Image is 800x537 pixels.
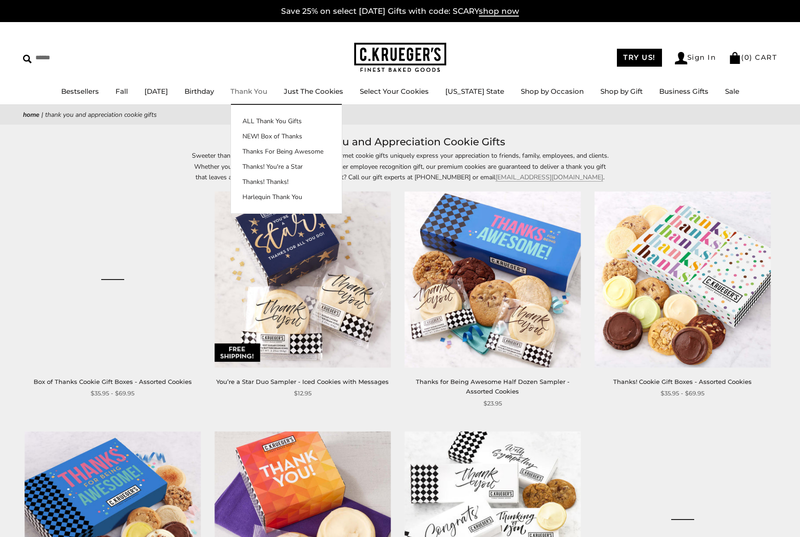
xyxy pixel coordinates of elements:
[416,378,570,395] a: Thanks for Being Awesome Half Dozen Sampler - Assorted Cookies
[231,192,342,202] a: Harlequin Thank You
[495,173,603,182] a: [EMAIL_ADDRESS][DOMAIN_NAME]
[231,147,342,156] a: Thanks For Being Awesome
[45,110,157,119] span: Thank You and Appreciation Cookie Gifts
[284,87,343,96] a: Just The Cookies
[281,6,519,17] a: Save 25% on select [DATE] Gifts with code: SCARYshop now
[214,192,391,368] img: You’re a Star Duo Sampler - Iced Cookies with Messages
[521,87,584,96] a: Shop by Occasion
[675,52,716,64] a: Sign In
[729,52,741,64] img: Bag
[23,109,777,120] nav: breadcrumbs
[23,51,132,65] input: Search
[294,388,311,398] span: $12.95
[61,87,99,96] a: Bestsellers
[725,87,739,96] a: Sale
[404,192,581,368] img: Thanks for Being Awesome Half Dozen Sampler - Assorted Cookies
[23,110,40,119] a: Home
[91,388,134,398] span: $35.95 - $69.95
[37,134,763,150] h1: Thank You and Appreciation Cookie Gifts
[231,131,342,141] a: NEW! Box of Thanks
[231,162,342,171] a: Thanks! You're a Star
[216,378,389,385] a: You’re a Star Duo Sampler - Iced Cookies with Messages
[600,87,643,96] a: Shop by Gift
[231,177,342,187] a: Thanks! Thanks!
[483,399,502,408] span: $23.95
[34,378,192,385] a: Box of Thanks Cookie Gift Boxes - Assorted Cookies
[617,49,662,67] a: TRY US!
[184,87,214,96] a: Birthday
[360,87,429,96] a: Select Your Cookies
[445,87,504,96] a: [US_STATE] State
[729,53,777,62] a: (0) CART
[230,87,267,96] a: Thank You
[41,110,43,119] span: |
[144,87,168,96] a: [DATE]
[24,192,201,368] a: Box of Thanks Cookie Gift Boxes - Assorted Cookies
[744,53,750,62] span: 0
[661,388,704,398] span: $35.95 - $69.95
[479,6,519,17] span: shop now
[115,87,128,96] a: Fall
[189,150,612,182] p: Sweeter than a Thank You Note! Our thank you gourmet cookie gifts uniquely express your appreciat...
[613,378,752,385] a: Thanks! Cookie Gift Boxes - Assorted Cookies
[354,43,446,73] img: C.KRUEGER'S
[675,52,687,64] img: Account
[231,116,342,126] a: ALL Thank You Gifts
[594,192,771,368] img: Thanks! Cookie Gift Boxes - Assorted Cookies
[23,55,32,63] img: Search
[659,87,708,96] a: Business Gifts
